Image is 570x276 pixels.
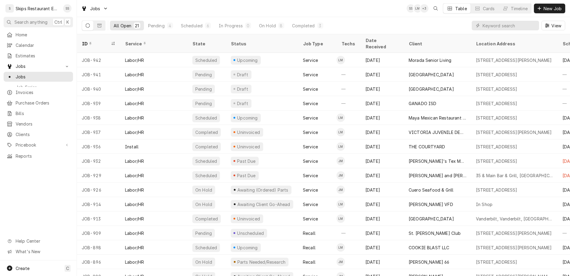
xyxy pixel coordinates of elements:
a: Go to Help Center [4,236,73,246]
div: Upcoming [236,115,259,121]
div: [STREET_ADDRESS][PERSON_NAME] [476,244,552,251]
button: Search anythingCtrlK [4,17,73,27]
div: 0 [246,23,250,29]
div: Labor/HR [125,259,144,265]
div: GANADO ISD [409,100,437,107]
div: On Hold [195,259,213,265]
div: [PERSON_NAME]'s Tex Mex Restaurant [409,158,466,164]
div: Completed [195,129,218,135]
div: [STREET_ADDRESS] [476,187,517,193]
div: JOB-936 [77,139,120,154]
div: Longino Monroe's Avatar [337,243,345,252]
div: Scheduled [195,115,218,121]
div: Past Due [236,172,257,179]
div: [DATE] [361,67,404,82]
div: Scheduled [195,158,218,164]
div: Unscheduled [236,230,265,236]
div: Scheduled [181,23,203,29]
button: Open search [431,4,440,13]
div: Service [303,86,318,92]
div: Shan Skipper's Avatar [407,4,415,13]
div: Longino Monroe's Avatar [337,114,345,122]
div: Table [455,5,467,12]
div: Service [303,129,318,135]
div: [STREET_ADDRESS] [476,86,517,92]
div: JOB-914 [77,197,120,211]
div: [DATE] [361,226,404,240]
div: LM [337,200,345,208]
div: Maya Mexican Restaurant - Cuero [409,115,466,121]
div: Completed [195,216,218,222]
div: JM [337,157,345,165]
div: JOB-942 [77,53,120,67]
div: Labor/HR [125,158,144,164]
div: Service [303,100,318,107]
div: Upcoming [236,244,259,251]
div: On Hold [259,23,276,29]
a: Jobs [4,72,73,82]
span: Purchase Orders [16,100,70,106]
div: [STREET_ADDRESS] [476,158,517,164]
span: Vendors [16,121,70,127]
span: Invoices [16,89,70,96]
div: Install [125,144,139,150]
div: JOB-926 [77,183,120,197]
div: [STREET_ADDRESS][PERSON_NAME] [476,57,552,63]
div: [DATE] [361,168,404,183]
div: Service [303,187,318,193]
a: Invoices [4,87,73,97]
span: What's New [16,248,69,255]
span: Calendar [16,42,70,48]
a: Reports [4,151,73,161]
div: [PERSON_NAME] 66 [409,259,450,265]
a: Go to Jobs [79,4,111,14]
div: Recall [303,244,315,251]
div: Labor/HR [125,71,144,78]
div: Labor/HR [125,230,144,236]
div: LM [337,114,345,122]
div: Service [303,57,318,63]
div: Labor/HR [125,216,144,222]
div: Parts Needed/Research [236,259,286,265]
span: Pricebook [16,142,61,148]
div: LM [337,214,345,223]
div: — [337,96,361,111]
div: Longino Monroe's Avatar [337,128,345,136]
div: Timeline [511,5,528,12]
span: C [66,265,69,271]
div: Shan Skipper's Avatar [63,4,72,13]
div: Service [303,158,318,164]
div: In Shop [476,201,492,208]
div: Labor/HR [125,187,144,193]
div: Labor/HR [125,86,144,92]
div: Past Due [236,158,257,164]
div: Pending [195,230,212,236]
div: Skips Restaurant Equipment [16,5,60,12]
div: 35 & Main Bar & Grill, [GEOGRAPHIC_DATA], [GEOGRAPHIC_DATA] 77990 [476,172,553,179]
div: Service [303,172,318,179]
div: Cuero Seafood & Grill [409,187,453,193]
div: Labor/HR [125,201,144,208]
a: Calendar [4,40,73,50]
div: Pending [148,23,165,29]
a: Go to What's New [4,247,73,256]
div: — [337,226,361,240]
div: + 3 [420,4,428,13]
div: Pending [195,71,212,78]
div: [DATE] [361,211,404,226]
div: Date Received [365,37,398,50]
div: [PERSON_NAME] VFD [409,201,453,208]
div: Jason Marroquin's Avatar [337,171,345,180]
div: [GEOGRAPHIC_DATA] [409,216,454,222]
div: On Hold [195,201,213,208]
div: St. [PERSON_NAME] Club [409,230,461,236]
div: Service [303,71,318,78]
div: [GEOGRAPHIC_DATA] [409,71,454,78]
div: JOB-913 [77,211,120,226]
div: JOB-939 [77,96,120,111]
span: Create [16,266,29,271]
div: Completed [292,23,315,29]
div: Labor/HR [125,57,144,63]
div: Pending [195,100,212,107]
div: Uninvoiced [236,144,261,150]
